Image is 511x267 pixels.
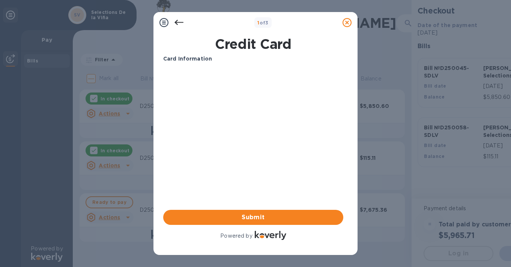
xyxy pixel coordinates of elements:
[257,20,269,26] b: of 3
[160,36,346,52] h1: Credit Card
[163,69,343,182] iframe: Your browser does not support iframes
[255,231,286,240] img: Logo
[257,20,259,26] span: 1
[169,213,337,222] span: Submit
[220,232,252,240] p: Powered by
[163,210,343,225] button: Submit
[163,56,212,62] b: Card Information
